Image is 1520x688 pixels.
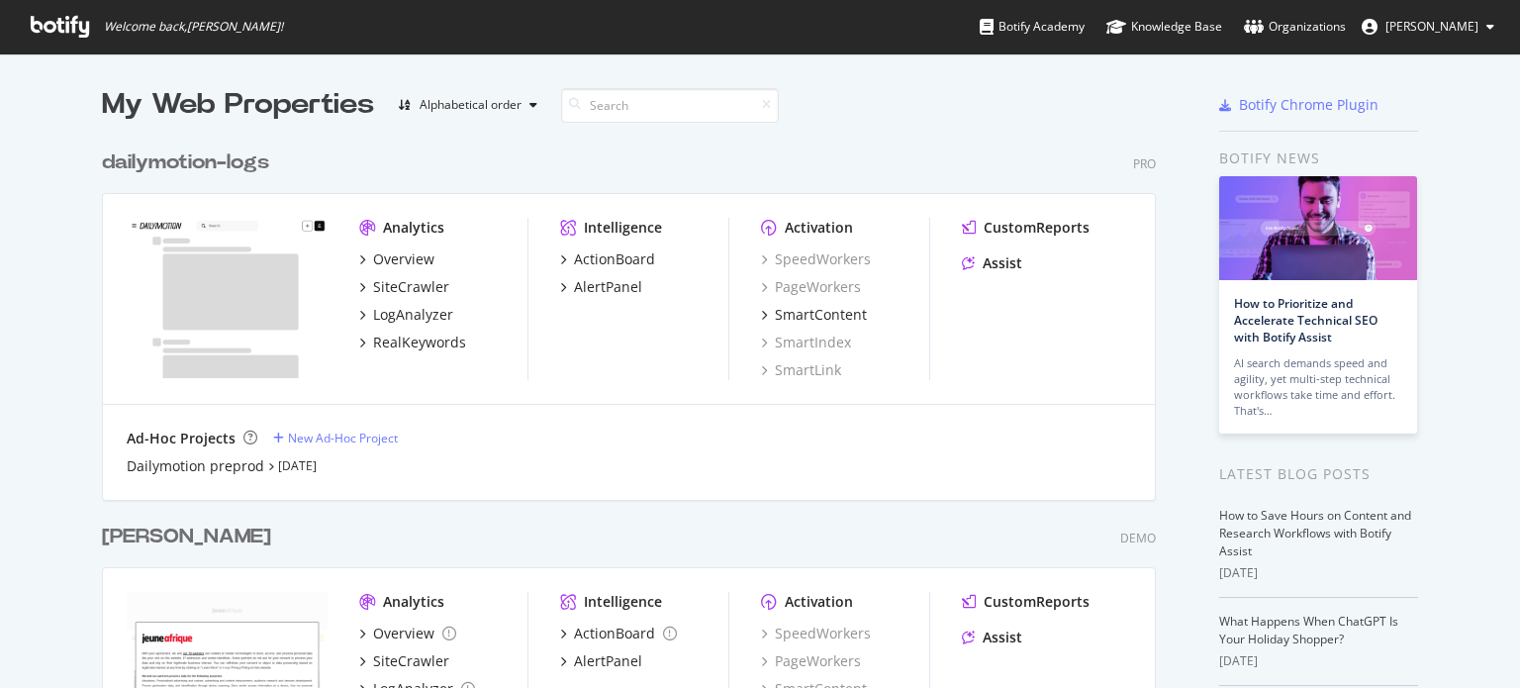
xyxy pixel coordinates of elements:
div: ActionBoard [574,624,655,643]
div: Organizations [1244,17,1346,37]
a: [DATE] [278,457,317,474]
a: Assist [962,628,1022,647]
div: SiteCrawler [373,651,449,671]
span: Welcome back, [PERSON_NAME] ! [104,19,283,35]
a: PageWorkers [761,651,861,671]
a: New Ad-Hoc Project [273,430,398,446]
div: Assist [983,628,1022,647]
a: Botify Chrome Plugin [1219,95,1378,115]
a: SiteCrawler [359,277,449,297]
div: Intelligence [584,218,662,238]
a: PageWorkers [761,277,861,297]
a: LogAnalyzer [359,305,453,325]
a: Dailymotion preprod [127,456,264,476]
a: RealKeywords [359,333,466,352]
div: [DATE] [1219,564,1418,582]
div: Analytics [383,218,444,238]
a: SpeedWorkers [761,624,871,643]
div: Analytics [383,592,444,612]
div: Overview [373,249,434,269]
a: How to Save Hours on Content and Research Workflows with Botify Assist [1219,507,1411,559]
div: New Ad-Hoc Project [288,430,398,446]
div: AI search demands speed and agility, yet multi-step technical workflows take time and effort. Tha... [1234,355,1402,419]
button: [PERSON_NAME] [1346,11,1510,43]
div: SiteCrawler [373,277,449,297]
a: AlertPanel [560,651,642,671]
a: [PERSON_NAME] [102,523,279,551]
a: CustomReports [962,592,1090,612]
div: AlertPanel [574,277,642,297]
a: Overview [359,249,434,269]
input: Search [561,88,779,123]
div: CustomReports [984,218,1090,238]
div: [DATE] [1219,652,1418,670]
a: How to Prioritize and Accelerate Technical SEO with Botify Assist [1234,295,1377,345]
img: www.dailymotion.com [127,218,328,378]
a: SmartContent [761,305,867,325]
a: AlertPanel [560,277,642,297]
div: Intelligence [584,592,662,612]
a: SmartIndex [761,333,851,352]
div: ActionBoard [574,249,655,269]
a: Overview [359,624,456,643]
a: CustomReports [962,218,1090,238]
div: Botify Chrome Plugin [1239,95,1378,115]
div: dailymotion-logs [102,148,269,177]
a: SiteCrawler [359,651,449,671]
div: Pro [1133,155,1156,172]
div: SmartContent [775,305,867,325]
div: [PERSON_NAME] [102,523,271,551]
div: Overview [373,624,434,643]
div: Assist [983,253,1022,273]
div: My Web Properties [102,85,374,125]
a: SmartLink [761,360,841,380]
div: Demo [1120,530,1156,546]
button: Alphabetical order [390,89,545,121]
div: Knowledge Base [1106,17,1222,37]
img: How to Prioritize and Accelerate Technical SEO with Botify Assist [1219,176,1417,280]
a: Assist [962,253,1022,273]
div: AlertPanel [574,651,642,671]
div: Activation [785,592,853,612]
div: CustomReports [984,592,1090,612]
span: frederic Devigne [1385,18,1478,35]
div: Ad-Hoc Projects [127,429,236,448]
div: Botify Academy [980,17,1085,37]
a: ActionBoard [560,249,655,269]
div: LogAnalyzer [373,305,453,325]
div: Activation [785,218,853,238]
a: dailymotion-logs [102,148,277,177]
div: RealKeywords [373,333,466,352]
a: ActionBoard [560,624,677,643]
div: Botify news [1219,147,1418,169]
a: SpeedWorkers [761,249,871,269]
div: Alphabetical order [420,99,522,111]
div: Latest Blog Posts [1219,463,1418,485]
a: What Happens When ChatGPT Is Your Holiday Shopper? [1219,613,1398,647]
